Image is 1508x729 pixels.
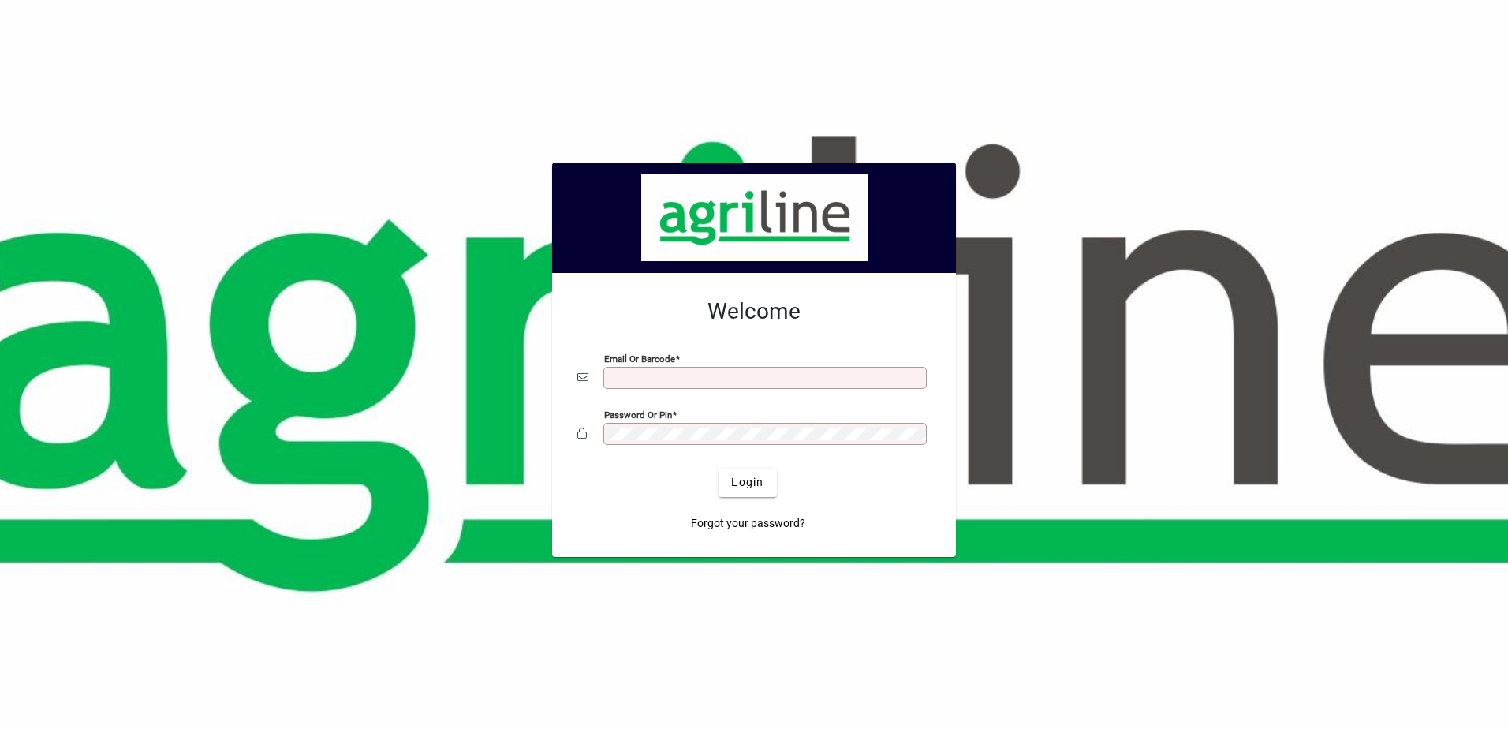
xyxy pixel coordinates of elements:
[604,353,675,364] mat-label: Email or Barcode
[691,515,805,532] span: Forgot your password?
[577,298,931,325] h2: Welcome
[685,510,812,538] a: Forgot your password?
[719,469,776,497] button: Login
[604,409,672,420] mat-label: Password or Pin
[731,474,763,491] span: Login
